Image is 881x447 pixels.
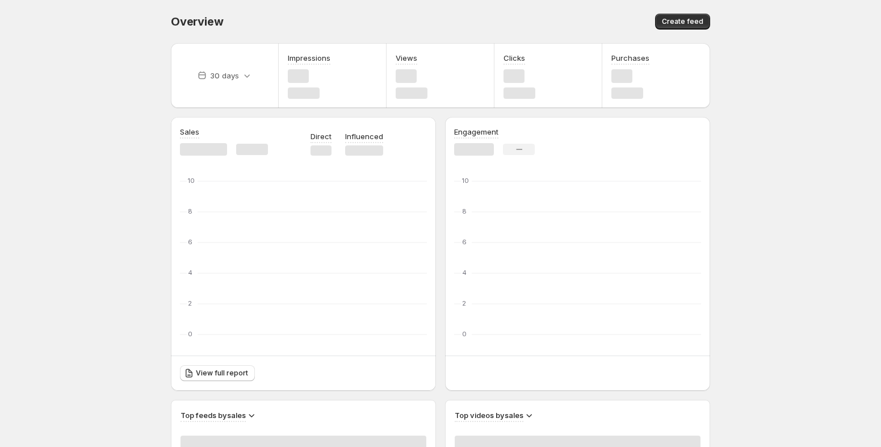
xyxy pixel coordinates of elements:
[181,410,246,421] h3: Top feeds by sales
[188,177,195,185] text: 10
[188,330,192,338] text: 0
[396,52,417,64] h3: Views
[180,126,199,137] h3: Sales
[662,17,703,26] span: Create feed
[188,299,192,307] text: 2
[288,52,330,64] h3: Impressions
[454,126,498,137] h3: Engagement
[611,52,649,64] h3: Purchases
[462,299,466,307] text: 2
[188,207,192,215] text: 8
[196,369,248,378] span: View full report
[455,410,523,421] h3: Top videos by sales
[462,269,467,277] text: 4
[188,238,192,246] text: 6
[655,14,710,30] button: Create feed
[462,177,469,185] text: 10
[504,52,525,64] h3: Clicks
[210,70,239,81] p: 30 days
[188,269,192,277] text: 4
[462,207,467,215] text: 8
[462,238,467,246] text: 6
[171,15,223,28] span: Overview
[311,131,332,142] p: Direct
[180,365,255,381] a: View full report
[462,330,467,338] text: 0
[345,131,383,142] p: Influenced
